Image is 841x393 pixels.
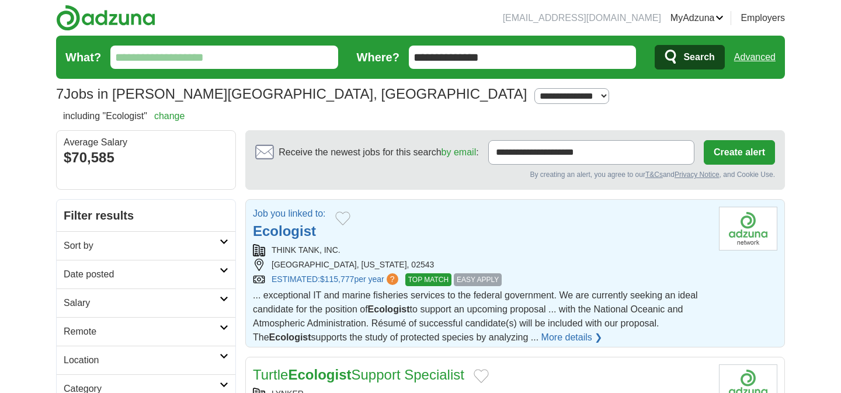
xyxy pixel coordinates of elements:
[503,11,661,25] li: [EMAIL_ADDRESS][DOMAIN_NAME]
[57,317,235,346] a: Remote
[64,267,220,281] h2: Date posted
[474,369,489,383] button: Add to favorite jobs
[454,273,502,286] span: EASY APPLY
[670,11,724,25] a: MyAdzuna
[253,207,326,221] p: Job you linked to:
[56,86,527,102] h1: Jobs in [PERSON_NAME][GEOGRAPHIC_DATA], [GEOGRAPHIC_DATA]
[741,11,785,25] a: Employers
[253,367,464,382] a: TurtleEcologistSupport Specialist
[288,367,351,382] strong: Ecologist
[368,304,410,314] strong: Ecologist
[279,145,478,159] span: Receive the newest jobs for this search :
[320,274,354,284] span: $115,777
[253,259,710,271] div: [GEOGRAPHIC_DATA], [US_STATE], 02543
[719,207,777,251] img: Company logo
[56,84,64,105] span: 7
[655,45,724,69] button: Search
[405,273,451,286] span: TOP MATCH
[65,48,101,66] label: What?
[253,290,698,342] span: ... exceptional IT and marine fisheries services to the federal government. We are currently seek...
[57,288,235,317] a: Salary
[64,296,220,310] h2: Salary
[357,48,399,66] label: Where?
[56,5,155,31] img: Adzuna logo
[154,111,185,121] a: change
[675,171,720,179] a: Privacy Notice
[387,273,398,285] span: ?
[57,200,235,231] h2: Filter results
[734,46,776,69] a: Advanced
[704,140,775,165] button: Create alert
[57,260,235,288] a: Date posted
[335,211,350,225] button: Add to favorite jobs
[64,239,220,253] h2: Sort by
[57,346,235,374] a: Location
[64,147,228,168] div: $70,585
[253,244,710,256] div: THINK TANK, INC.
[63,109,185,123] h2: including "Ecologist"
[57,231,235,260] a: Sort by
[541,331,603,345] a: More details ❯
[272,273,401,286] a: ESTIMATED:$115,777per year?
[683,46,714,69] span: Search
[64,353,220,367] h2: Location
[253,223,316,239] a: Ecologist
[64,325,220,339] h2: Remote
[442,147,477,157] a: by email
[255,169,775,180] div: By creating an alert, you agree to our and , and Cookie Use.
[64,138,228,147] div: Average Salary
[269,332,311,342] strong: Ecologist
[645,171,663,179] a: T&Cs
